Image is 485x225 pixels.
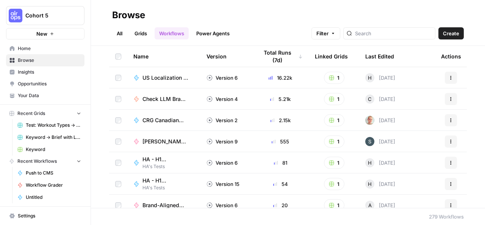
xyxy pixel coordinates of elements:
div: Last Edited [365,46,394,67]
span: Filter [316,30,329,37]
div: [DATE] [365,73,395,82]
div: Version 9 [207,138,238,145]
span: HA - H1 Processing V2.0 [142,156,188,163]
a: All [112,27,127,39]
a: HA - H1 ProcessingHA's Tests [133,177,194,191]
span: Create [443,30,459,37]
span: HA's Tests [142,184,194,191]
div: Total Runs (7d) [258,46,303,67]
span: C [368,95,372,103]
div: [DATE] [365,179,395,189]
a: Workflows [155,27,189,39]
div: Version 4 [207,95,238,103]
a: Untitled [14,191,84,203]
a: Check LLM Brand Visibility for PAA Questions [133,95,194,103]
span: Keyword [26,146,81,153]
div: Version 15 [207,180,239,188]
span: US Localization & Quality Check [142,74,188,82]
button: 1 [324,135,344,148]
a: Grids [130,27,152,39]
span: Settings [18,212,81,219]
div: Version 2 [207,116,238,124]
div: [DATE] [365,116,395,125]
span: Cohort 5 [25,12,71,19]
a: Brand-Aligned Blog Builder - [PERSON_NAME] [133,201,194,209]
div: [DATE] [365,94,395,104]
div: Browse [112,9,145,21]
button: Recent Grids [6,108,84,119]
div: Version 6 [207,74,238,82]
span: Recent Workflows [17,158,57,165]
button: Recent Workflows [6,156,84,167]
div: Name [133,46,194,67]
span: Insights [18,69,81,76]
a: Home [6,42,84,55]
div: 2.15k [258,116,303,124]
img: tzy1lhuh9vjkl60ica9oz7c44fpn [365,116,374,125]
a: Power Agents [192,27,234,39]
a: [PERSON_NAME]'s AIO Snippet generator [133,138,194,145]
span: Opportunities [18,80,81,87]
div: Version [207,46,227,67]
div: [DATE] [365,201,395,210]
span: New [36,30,47,38]
span: Untitled [26,194,81,201]
div: Linked Grids [315,46,348,67]
button: 1 [324,178,344,190]
button: 1 [324,157,344,169]
a: Insights [6,66,84,78]
span: HA - H1 Processing [142,177,188,184]
div: 20 [258,201,303,209]
a: HA - H1 Processing V2.0HA's Tests [133,156,194,170]
span: Test: Workout Types -> Content Generation ([PERSON_NAME]) [26,122,81,129]
span: Keyword -> Brief with Links ([PERSON_NAME]) [26,134,81,141]
button: 1 [324,199,344,211]
div: 279 Workflows [429,213,464,220]
button: 1 [324,114,344,126]
span: H [368,159,372,167]
a: Browse [6,54,84,66]
span: H [368,180,372,188]
input: Search [355,30,432,37]
button: Workspace: Cohort 5 [6,6,84,25]
a: Opportunities [6,78,84,90]
button: Filter [311,27,340,39]
span: Brand-Aligned Blog Builder - [PERSON_NAME] [142,201,188,209]
img: Cohort 5 Logo [9,9,22,22]
span: H [368,74,372,82]
span: Your Data [18,92,81,99]
img: l7wc9lttar9mml2em7ssp1le7bvz [365,137,374,146]
a: US Localization & Quality Check [133,74,194,82]
button: Create [438,27,464,39]
div: Actions [441,46,461,67]
a: Settings [6,210,84,222]
div: 16.22k [258,74,303,82]
span: Workflow Grader [26,182,81,189]
span: Browse [18,57,81,64]
a: Keyword [14,143,84,156]
div: [DATE] [365,137,395,146]
div: 54 [258,180,303,188]
div: Version 6 [207,201,238,209]
span: A [368,201,372,209]
a: Push to CMS [14,167,84,179]
a: Workflow Grader [14,179,84,191]
span: Check LLM Brand Visibility for PAA Questions [142,95,188,103]
span: HA's Tests [142,163,194,170]
div: Version 6 [207,159,238,167]
button: 1 [324,93,344,105]
span: CRG Canadian Localization & Quality Check [142,116,188,124]
span: Recent Grids [17,110,45,117]
span: Push to CMS [26,170,81,176]
div: 5.21k [258,95,303,103]
div: [DATE] [365,158,395,167]
a: CRG Canadian Localization & Quality Check [133,116,194,124]
a: Test: Workout Types -> Content Generation ([PERSON_NAME]) [14,119,84,131]
button: New [6,28,84,39]
div: 555 [258,138,303,145]
a: Your Data [6,90,84,102]
button: 1 [324,72,344,84]
span: Home [18,45,81,52]
div: 81 [258,159,303,167]
span: [PERSON_NAME]'s AIO Snippet generator [142,138,188,145]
